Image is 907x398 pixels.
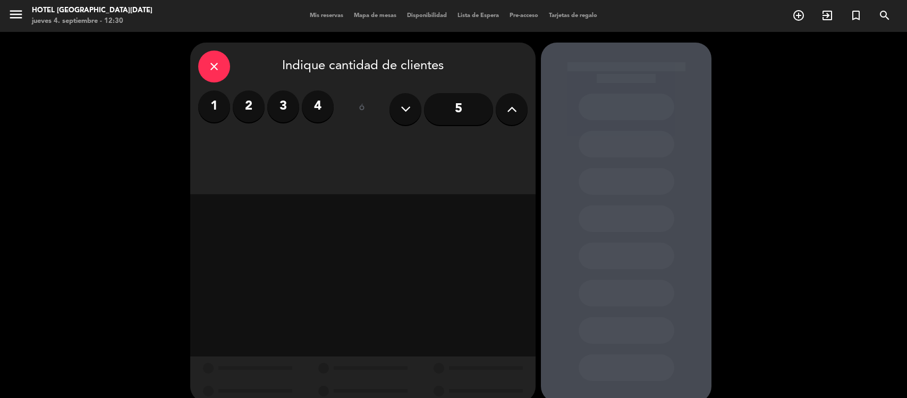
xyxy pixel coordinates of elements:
div: ó [344,90,379,128]
span: Disponibilidad [402,13,452,19]
div: Hotel [GEOGRAPHIC_DATA][DATE] [32,5,152,16]
i: close [208,60,221,73]
label: 3 [267,90,299,122]
button: menu [8,6,24,26]
span: Tarjetas de regalo [544,13,603,19]
label: 1 [198,90,230,122]
label: 4 [302,90,334,122]
span: Mapa de mesas [349,13,402,19]
i: exit_to_app [821,9,834,22]
span: Mis reservas [304,13,349,19]
span: Pre-acceso [504,13,544,19]
i: search [878,9,891,22]
span: Lista de Espera [452,13,504,19]
i: add_circle_outline [792,9,805,22]
div: Indique cantidad de clientes [198,51,528,82]
i: menu [8,6,24,22]
i: turned_in_not [850,9,862,22]
div: jueves 4. septiembre - 12:30 [32,16,152,27]
label: 2 [233,90,265,122]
